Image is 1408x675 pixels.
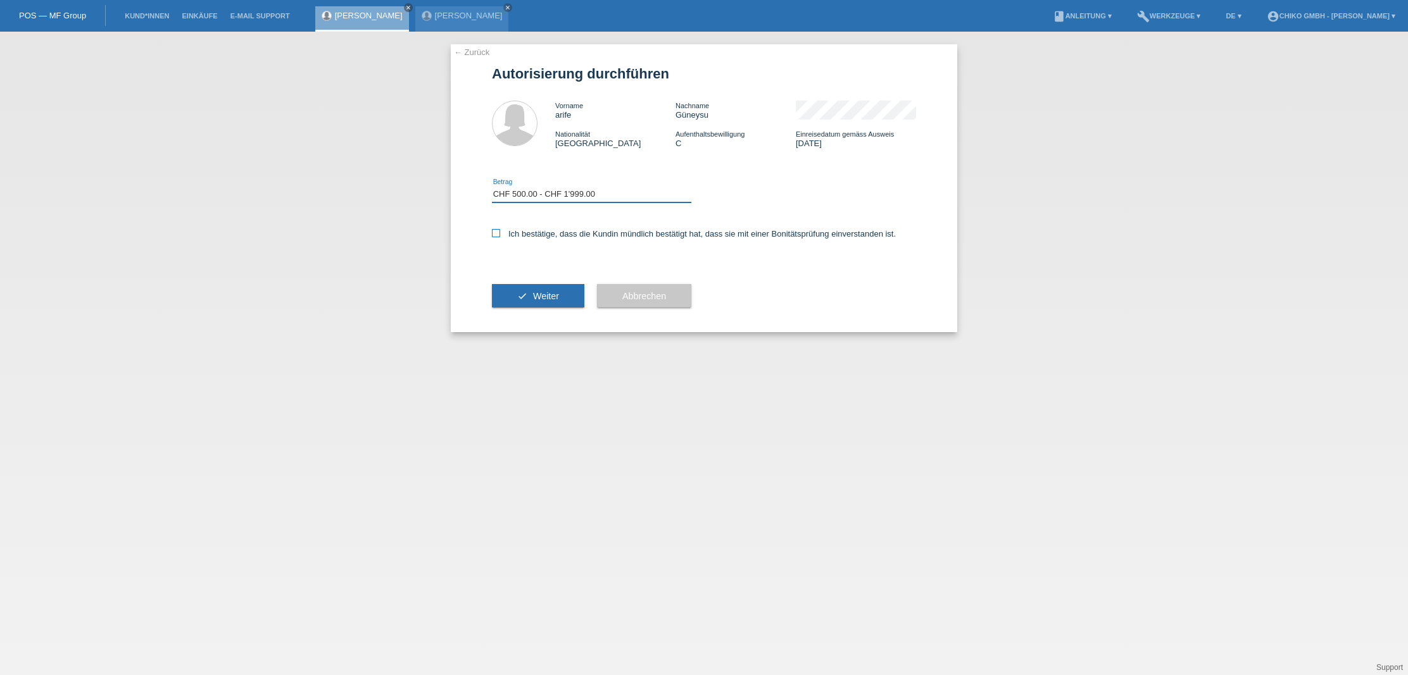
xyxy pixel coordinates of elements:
a: [PERSON_NAME] [435,11,503,20]
a: account_circleChiko GmbH - [PERSON_NAME] ▾ [1260,12,1402,20]
a: Support [1376,663,1403,672]
div: [GEOGRAPHIC_DATA] [555,129,676,148]
a: close [404,3,413,12]
a: [PERSON_NAME] [335,11,403,20]
span: Nachname [676,102,709,109]
i: check [517,291,527,301]
a: bookAnleitung ▾ [1047,12,1118,20]
span: Aufenthaltsbewilligung [676,130,745,138]
button: Abbrechen [597,284,691,308]
i: book [1053,10,1065,23]
i: close [405,4,412,11]
div: C [676,129,796,148]
div: Güneysu [676,101,796,120]
a: POS — MF Group [19,11,86,20]
span: Einreisedatum gemäss Ausweis [796,130,894,138]
h1: Autorisierung durchführen [492,66,916,82]
div: [DATE] [796,129,916,148]
span: Abbrechen [622,291,666,301]
span: Vorname [555,102,583,109]
span: Weiter [533,291,559,301]
a: DE ▾ [1219,12,1247,20]
div: arife [555,101,676,120]
a: buildWerkzeuge ▾ [1131,12,1207,20]
i: account_circle [1267,10,1279,23]
button: check Weiter [492,284,584,308]
a: close [503,3,512,12]
i: build [1137,10,1150,23]
i: close [505,4,511,11]
a: E-Mail Support [224,12,296,20]
label: Ich bestätige, dass die Kundin mündlich bestätigt hat, dass sie mit einer Bonitätsprüfung einvers... [492,229,896,238]
a: Kund*innen [118,12,175,20]
a: Einkäufe [175,12,223,20]
a: ← Zurück [454,47,489,57]
span: Nationalität [555,130,590,138]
